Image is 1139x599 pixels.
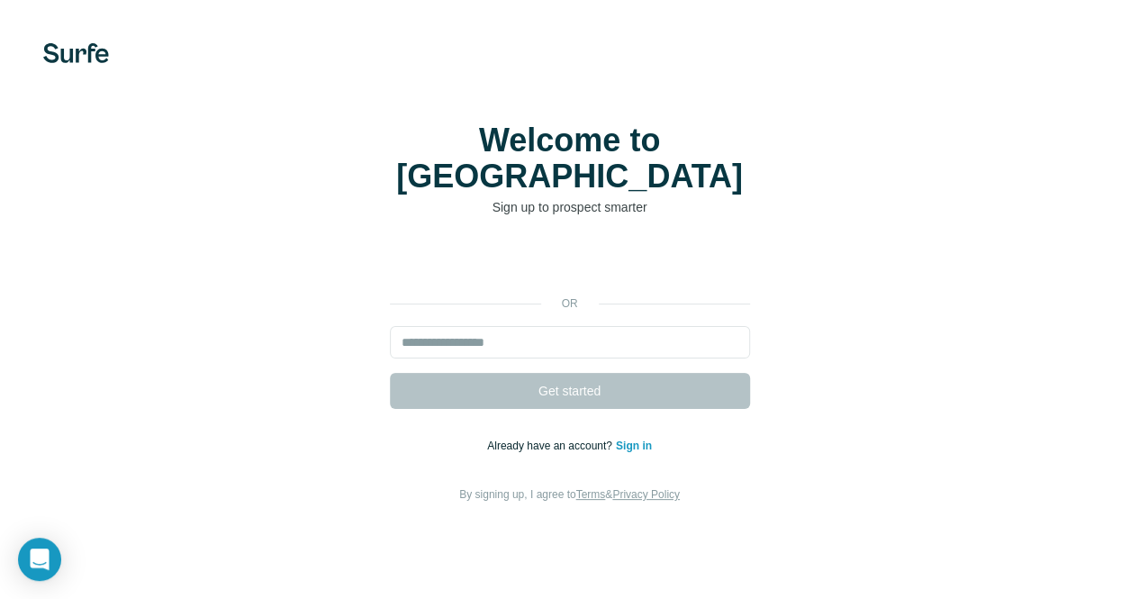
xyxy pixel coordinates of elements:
[43,43,109,63] img: Surfe's logo
[576,488,606,501] a: Terms
[381,243,759,283] iframe: Knop Inloggen met Google
[612,488,680,501] a: Privacy Policy
[390,123,750,195] h1: Welcome to [GEOGRAPHIC_DATA]
[18,538,61,581] div: Open Intercom Messenger
[541,295,599,312] p: or
[390,198,750,216] p: Sign up to prospect smarter
[487,440,616,452] span: Already have an account?
[459,488,680,501] span: By signing up, I agree to &
[616,440,652,452] a: Sign in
